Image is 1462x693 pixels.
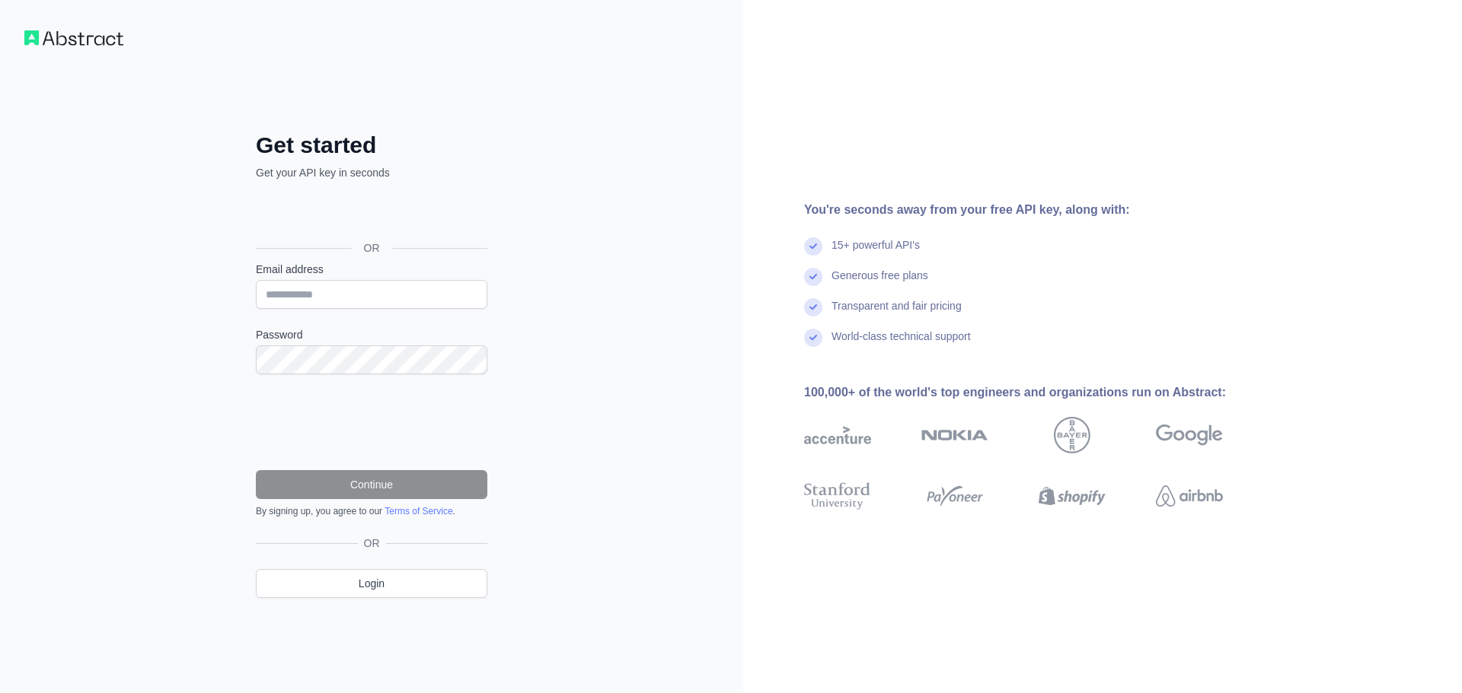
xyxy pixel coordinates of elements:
img: check mark [804,298,822,316]
div: You're seconds away from your free API key, along with: [804,201,1272,219]
img: bayer [1054,417,1090,453]
h2: Get started [256,132,487,159]
div: 100,000+ of the world's top engineers and organizations run on Abstract: [804,383,1272,402]
img: check mark [804,237,822,256]
img: shopify [1039,479,1106,513]
iframe: Button na Mag-sign in gamit ang Google [248,197,492,230]
span: OR [352,240,392,256]
img: nokia [921,417,988,453]
label: Email address [256,262,487,277]
img: accenture [804,417,871,453]
p: Get your API key in seconds [256,165,487,180]
button: Continue [256,470,487,499]
iframe: reCAPTCHA [256,393,487,452]
a: Terms of Service [385,506,452,517]
span: OR [358,536,386,551]
a: Login [256,569,487,598]
div: 15+ powerful API's [832,237,920,268]
div: By signing up, you agree to our . [256,505,487,517]
div: World-class technical support [832,329,971,359]
div: Generous free plans [832,268,928,298]
label: Password [256,327,487,342]
img: stanford university [804,479,871,513]
img: check mark [804,329,822,347]
img: airbnb [1156,479,1223,513]
img: check mark [804,268,822,286]
div: Transparent and fair pricing [832,298,962,329]
img: Workflow [24,30,123,46]
img: google [1156,417,1223,453]
img: payoneer [921,479,988,513]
